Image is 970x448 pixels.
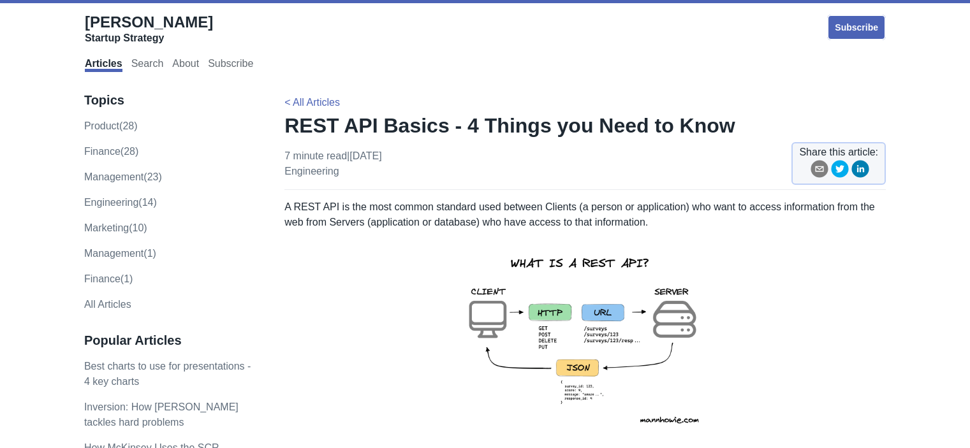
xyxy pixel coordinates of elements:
a: All Articles [84,299,131,310]
h3: Popular Articles [84,333,258,349]
a: marketing(10) [84,222,147,233]
a: product(28) [84,120,138,131]
a: Finance(1) [84,273,133,284]
div: Startup Strategy [85,32,213,45]
button: twitter [831,160,849,182]
a: Best charts to use for presentations - 4 key charts [84,361,251,387]
h3: Topics [84,92,258,108]
p: 7 minute read | [DATE] [284,148,381,179]
a: About [172,58,199,72]
span: [PERSON_NAME] [85,13,213,31]
a: Subscribe [208,58,253,72]
a: Search [131,58,164,72]
a: Inversion: How [PERSON_NAME] tackles hard problems [84,401,239,428]
a: Management(1) [84,248,156,259]
button: email [811,160,828,182]
a: Articles [85,58,122,72]
button: linkedin [851,160,869,182]
a: < All Articles [284,97,340,108]
a: engineering(14) [84,197,157,208]
a: engineering [284,166,339,177]
span: Share this article: [799,145,878,160]
a: [PERSON_NAME]Startup Strategy [85,13,213,45]
h1: REST API Basics - 4 Things you Need to Know [284,113,886,138]
a: finance(28) [84,146,138,157]
img: rest-api [446,240,725,438]
a: Subscribe [827,15,886,40]
a: management(23) [84,171,162,182]
p: A REST API is the most common standard used between Clients (a person or application) who want to... [284,199,886,230]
